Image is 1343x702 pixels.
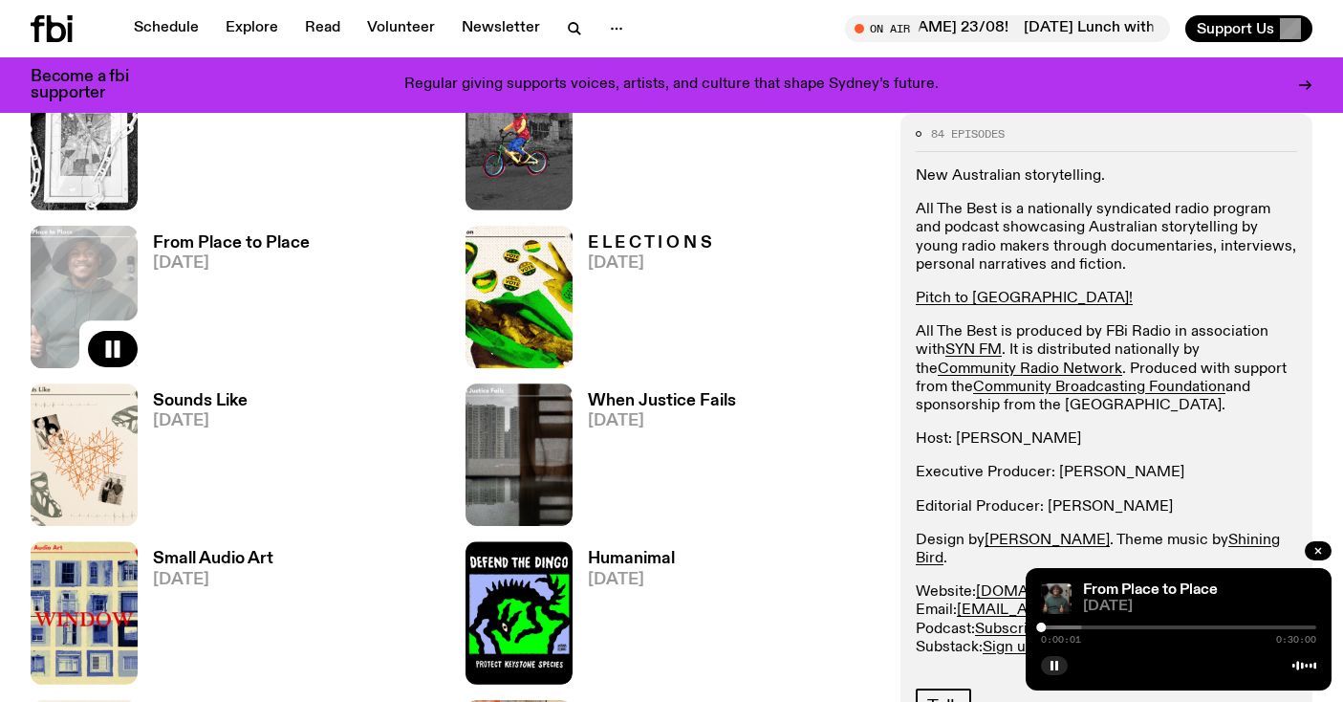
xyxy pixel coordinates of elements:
a: From Place to Place[DATE] [138,235,310,368]
a: Small Audio Art[DATE] [138,551,273,684]
p: Design by . Theme music by . [916,531,1297,567]
p: Host: [PERSON_NAME] [916,430,1297,449]
h3: Small Audio Art [153,551,273,567]
a: [DOMAIN_NAME] [976,584,1102,600]
p: New Australian storytelling. [916,167,1297,186]
p: Website: Email: Podcast: Substack: Instagram: [916,583,1297,675]
a: Volunteer [356,15,446,42]
span: [DATE] [588,413,736,429]
img: A young boy rides his bike in colour on a black and white background of a run down multi-story bu... [466,67,573,209]
span: 84 episodes [931,128,1005,139]
a: From Place to Place [1083,582,1218,598]
p: Executive Producer: [PERSON_NAME] [916,464,1297,482]
img: Collage of photos of the two story contributors including a red love heart, heart beats at the bo... [31,384,138,526]
span: [DATE] [588,572,675,588]
button: On Air[DATE] Lunch with [PERSON_NAME] 23/08![DATE] Lunch with [PERSON_NAME] 23/08! [845,15,1170,42]
h3: From Place to Place [153,235,310,252]
a: Community Radio Network [938,361,1122,376]
span: [DATE] [153,255,310,272]
span: [DATE] [153,572,273,588]
p: All The Best is produced by FBi Radio in association with . It is distributed nationally by the .... [916,323,1297,415]
p: Editorial Producer: [PERSON_NAME] [916,497,1297,516]
a: Prismatic Joy[DATE] [573,77,694,209]
a: Sign up to our monthly newsletter [983,639,1214,654]
h3: When Justice Fails [588,393,736,409]
p: All The Best is a nationally syndicated radio program and podcast showcasing Australian storytell... [916,201,1297,274]
span: [DATE] [153,413,248,429]
a: Newsletter [450,15,552,42]
a: When Justice Fails[DATE] [573,393,736,526]
h3: E L E C T I O N S [588,235,712,252]
p: Regular giving supports voices, artists, and culture that shape Sydney’s future. [404,77,939,94]
a: Schedule [122,15,210,42]
a: Sounds Like[DATE] [138,393,248,526]
span: 0:30:00 [1276,635,1316,645]
a: The Second Hand Bandit[DATE] [138,77,348,209]
img: Broken glass from a picture frame which has a clamp attached to it and a chain going around it. [31,67,138,209]
span: [DATE] [1083,600,1316,614]
a: [PERSON_NAME] [985,532,1110,547]
a: Shining Bird [916,532,1280,565]
a: Read [293,15,352,42]
span: 0:00:01 [1041,635,1081,645]
img: Michael in a green hoody and a wide brim hat [1041,583,1072,614]
span: [DATE] [588,255,712,272]
a: Explore [214,15,290,42]
h3: Humanimal [588,551,675,567]
h3: Become a fbi supporter [31,69,153,101]
img: Contrasting view of high rise buildings with a reflection on the and half a blind on the other. [466,384,573,526]
img: A black dingo superimposed onto a green and purple backdrop [466,541,573,684]
a: SYN FM [945,342,1002,358]
h3: Sounds Like [153,393,248,409]
span: Support Us [1197,20,1274,37]
img: A collage of different shaped windows on numerous buildings [31,541,138,684]
a: Subscribe in Apple Podcasts [975,621,1172,636]
button: Support Us [1185,15,1312,42]
a: Community Broadcasting Foundation [973,379,1225,394]
a: E L E C T I O N S[DATE] [573,235,712,368]
img: The theme of freedom of speech when it comes to voting with images of the democracy sausage, peop... [466,226,573,368]
a: Pitch to [GEOGRAPHIC_DATA]! [916,291,1133,306]
a: [EMAIL_ADDRESS][DOMAIN_NAME] [957,603,1220,618]
a: Humanimal[DATE] [573,551,675,684]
